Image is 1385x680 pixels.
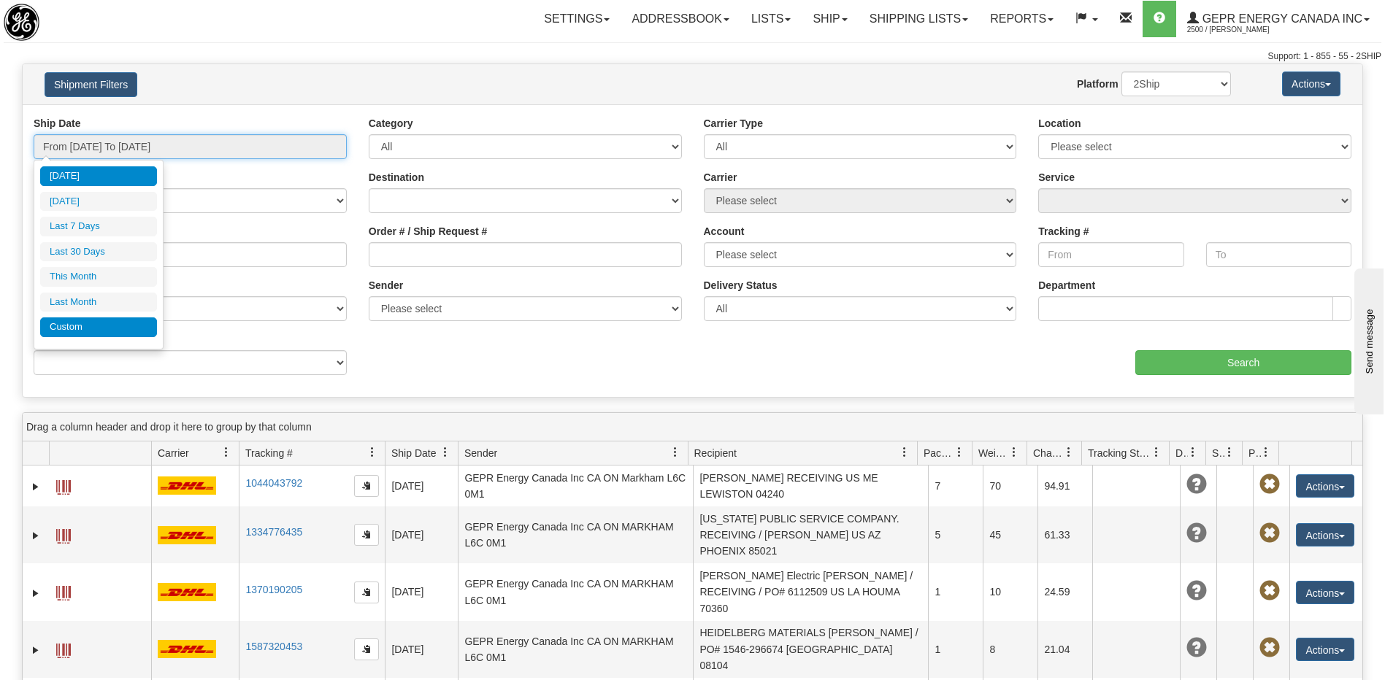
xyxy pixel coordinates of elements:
span: GEPR Energy Canada Inc [1199,12,1362,25]
a: 1370190205 [245,584,302,595]
button: Copy to clipboard [354,524,379,546]
label: Carrier Type [704,116,763,131]
span: Unknown [1186,638,1207,658]
td: GEPR Energy Canada Inc CA ON MARKHAM L6C 0M1 [458,621,693,678]
span: Sender [464,446,497,460]
td: [PERSON_NAME] RECEIVING US ME LEWISTON 04240 [693,465,928,506]
span: Pickup Not Assigned [1259,638,1280,658]
span: Shipment Issues [1212,446,1224,460]
button: Copy to clipboard [354,475,379,497]
a: Addressbook [621,1,740,37]
td: [PERSON_NAME] Electric [PERSON_NAME] / RECEIVING / PO# 6112509 US LA HOUMA 70360 [693,563,928,620]
td: 61.33 [1037,506,1092,563]
span: Pickup Not Assigned [1259,581,1280,601]
td: GEPR Energy Canada Inc CA ON MARKHAM L6C 0M1 [458,506,693,563]
button: Copy to clipboard [354,582,379,603]
td: 1 [928,621,983,678]
td: [DATE] [385,621,458,678]
label: Tracking # [1038,224,1089,239]
span: Pickup Status [1248,446,1261,460]
a: 1587320453 [245,641,302,652]
a: Carrier filter column settings [214,440,239,465]
label: Sender [369,278,403,293]
input: Search [1135,350,1351,375]
label: Platform [1077,77,1119,91]
label: Ship Date [34,116,81,131]
span: Charge [1033,446,1064,460]
td: GEPR Energy Canada Inc CA ON MARKHAM L6C 0M1 [458,563,693,620]
td: [DATE] [385,563,458,620]
span: Weight [978,446,1009,460]
label: Location [1038,116,1081,131]
a: Sender filter column settings [663,440,688,465]
span: Ship Date [391,446,436,460]
button: Actions [1282,72,1340,96]
td: 1 [928,563,983,620]
a: Ship [802,1,858,37]
td: 70 [983,465,1037,506]
td: [US_STATE] PUBLIC SERVICE COMPANY. RECEIVING / [PERSON_NAME] US AZ PHOENIX 85021 [693,506,928,563]
img: 7 - DHL_Worldwide [158,526,216,544]
a: Delivery Status filter column settings [1181,440,1205,465]
li: Last 30 Days [40,242,157,262]
a: Reports [979,1,1064,37]
button: Shipment Filters [45,72,137,97]
label: Destination [369,170,424,185]
span: Carrier [158,446,189,460]
span: Tracking Status [1088,446,1151,460]
div: grid grouping header [23,413,1362,441]
span: 2500 / [PERSON_NAME] [1187,23,1297,37]
a: Label [56,579,71,603]
span: Pickup Not Assigned [1259,523,1280,544]
a: Tracking Status filter column settings [1144,440,1169,465]
span: Tracking # [245,446,293,460]
a: Expand [28,479,43,494]
button: Actions [1296,638,1354,661]
span: Delivery Status [1175,446,1188,460]
td: 21.04 [1037,621,1092,678]
td: GEPR Energy Canada Inc CA ON Markham L6C 0M1 [458,465,693,506]
a: 1044043792 [245,477,302,489]
span: Unknown [1186,581,1207,601]
label: Department [1038,278,1095,293]
label: Category [369,116,413,131]
span: Recipient [694,446,737,460]
img: 7 - DHL_Worldwide [158,583,216,601]
a: Label [56,474,71,497]
a: Shipment Issues filter column settings [1217,440,1242,465]
span: Pickup Not Assigned [1259,474,1280,495]
a: GEPR Energy Canada Inc 2500 / [PERSON_NAME] [1176,1,1381,37]
a: Shipping lists [859,1,979,37]
button: Actions [1296,581,1354,604]
input: To [1206,242,1351,267]
span: Packages [924,446,954,460]
img: 7 - DHL_Worldwide [158,640,216,658]
a: Lists [740,1,802,37]
iframe: chat widget [1351,266,1384,414]
li: [DATE] [40,192,157,212]
td: 24.59 [1037,563,1092,620]
button: Actions [1296,523,1354,546]
td: 94.91 [1037,465,1092,506]
label: Service [1038,170,1075,185]
li: This Month [40,267,157,287]
label: Carrier [704,170,737,185]
td: 8 [983,621,1037,678]
span: Unknown [1186,523,1207,544]
label: Account [704,224,745,239]
div: Support: 1 - 855 - 55 - 2SHIP [4,50,1381,63]
a: Label [56,637,71,660]
td: 5 [928,506,983,563]
div: Send message [11,12,135,23]
a: Ship Date filter column settings [433,440,458,465]
td: [DATE] [385,465,458,506]
a: Charge filter column settings [1056,440,1081,465]
a: Recipient filter column settings [892,440,917,465]
td: 45 [983,506,1037,563]
li: Last 7 Days [40,217,157,236]
a: 1334776435 [245,526,302,538]
td: HEIDELBERG MATERIALS [PERSON_NAME] / PO# 1546-296674 [GEOGRAPHIC_DATA] 08104 [693,621,928,678]
li: Last Month [40,293,157,312]
label: Delivery Status [704,278,778,293]
input: From [1038,242,1183,267]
